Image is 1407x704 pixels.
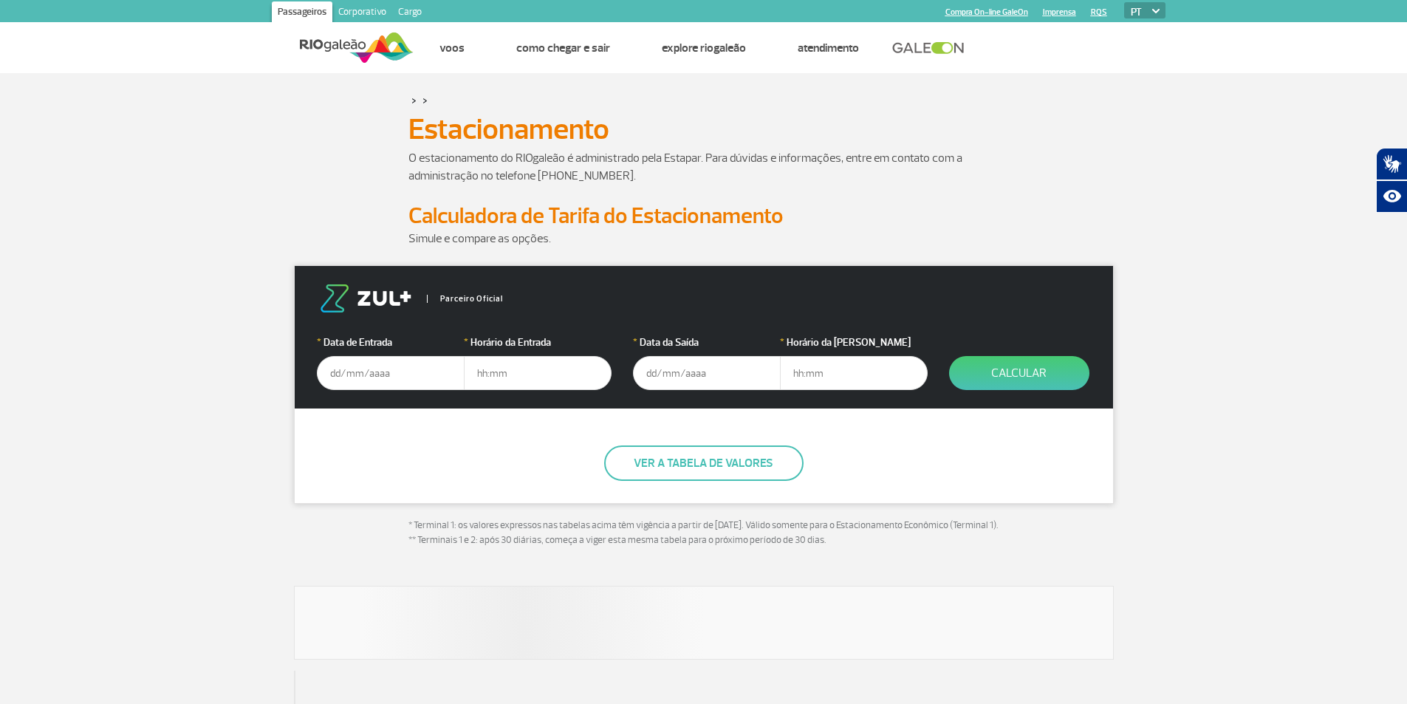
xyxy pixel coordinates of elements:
a: Cargo [392,1,428,25]
button: Ver a tabela de valores [604,445,804,481]
input: dd/mm/aaaa [633,356,781,390]
a: Explore RIOgaleão [662,41,746,55]
input: hh:mm [464,356,612,390]
label: Data de Entrada [317,335,465,350]
img: logo-zul.png [317,284,414,312]
button: Calcular [949,356,1089,390]
a: Voos [439,41,465,55]
a: Corporativo [332,1,392,25]
a: Passageiros [272,1,332,25]
p: O estacionamento do RIOgaleão é administrado pela Estapar. Para dúvidas e informações, entre em c... [408,149,999,185]
a: Compra On-line GaleOn [945,7,1028,17]
h1: Estacionamento [408,117,999,142]
a: Atendimento [798,41,859,55]
label: Horário da Entrada [464,335,612,350]
div: Plugin de acessibilidade da Hand Talk. [1376,148,1407,213]
button: Abrir recursos assistivos. [1376,180,1407,213]
a: > [422,92,428,109]
label: Data da Saída [633,335,781,350]
input: hh:mm [780,356,928,390]
a: Imprensa [1043,7,1076,17]
p: * Terminal 1: os valores expressos nas tabelas acima têm vigência a partir de [DATE]. Válido some... [408,519,999,547]
a: RQS [1091,7,1107,17]
a: > [411,92,417,109]
input: dd/mm/aaaa [317,356,465,390]
button: Abrir tradutor de língua de sinais. [1376,148,1407,180]
label: Horário da [PERSON_NAME] [780,335,928,350]
a: Como chegar e sair [516,41,610,55]
span: Parceiro Oficial [427,295,503,303]
h2: Calculadora de Tarifa do Estacionamento [408,202,999,230]
p: Simule e compare as opções. [408,230,999,247]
